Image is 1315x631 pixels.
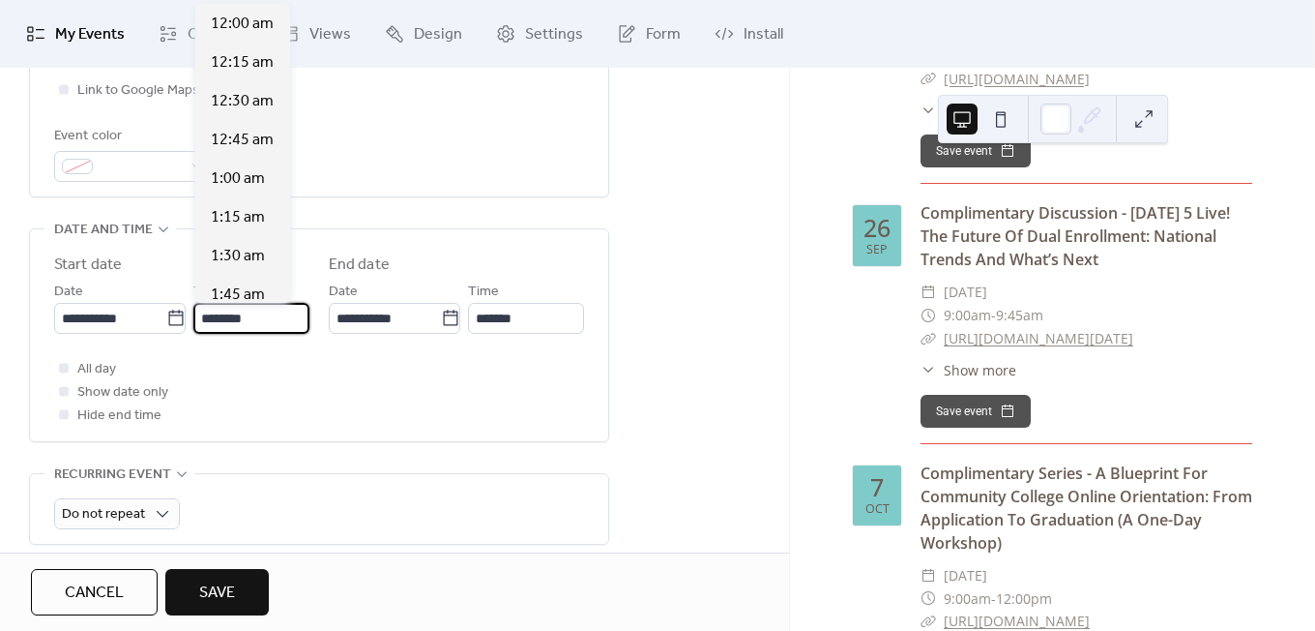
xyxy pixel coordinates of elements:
div: Start date [54,254,122,277]
span: Design [414,23,462,46]
span: Views [309,23,351,46]
span: 12:45 am [211,129,274,152]
button: Save [165,569,269,616]
div: ​ [920,327,936,350]
span: Time [468,281,499,304]
a: [URL][DOMAIN_NAME] [944,612,1090,630]
span: 9:00am [944,304,991,327]
span: 12:00 am [211,13,274,36]
span: - [991,304,996,327]
span: Time [193,281,224,304]
span: Install [744,23,783,46]
span: 1:00 am [211,167,265,191]
span: Date [54,281,83,304]
a: Settings [482,8,598,60]
span: 12:30 am [211,90,274,113]
span: Show more [944,360,1016,380]
span: 9:45am [996,304,1043,327]
span: 1:15 am [211,206,265,229]
span: 12:00pm [996,587,1052,611]
span: Show date only [77,381,168,405]
span: Form [646,23,681,46]
span: 1:30 am [211,245,265,268]
div: ​ [920,100,936,120]
a: Form [602,8,695,60]
a: Complimentary Discussion - [DATE] 5 Live! The Future Of Dual Enrollment: National Trends And What... [920,202,1230,270]
div: Event color [54,125,209,148]
a: Install [700,8,798,60]
a: Design [370,8,477,60]
span: All day [77,358,116,381]
a: Views [266,8,365,60]
span: Hide end time [77,405,161,428]
span: Link to Google Maps [77,79,199,103]
button: Save event [920,395,1031,428]
span: Settings [525,23,583,46]
span: 9:00am [944,587,991,611]
button: ​Show more [920,100,1016,120]
span: 12:15 am [211,51,274,75]
span: Do not repeat [62,501,145,527]
div: ​ [920,281,936,304]
div: 26 [863,216,891,240]
div: ​ [920,587,936,611]
div: ​ [920,304,936,327]
span: Recurring event [54,464,171,487]
span: Cancel [65,582,124,605]
div: Oct [865,503,890,516]
span: My Events [55,23,125,46]
span: Connect [188,23,247,46]
div: ​ [920,360,936,380]
div: 7 [870,475,884,499]
button: Save event [920,135,1031,167]
div: End date [329,254,390,277]
div: Sep [866,244,888,256]
span: [DATE] [944,564,987,587]
div: ​ [920,68,936,91]
button: Cancel [31,569,158,616]
span: Date and time [54,219,153,242]
span: 1:45 am [211,284,265,307]
a: [URL][DOMAIN_NAME] [944,70,1090,88]
span: [DATE] [944,281,987,304]
a: Complimentary Series - A Blueprint For Community College Online Orientation: From Application To ... [920,463,1252,554]
span: Date [329,281,358,304]
div: ​ [920,564,936,587]
button: ​Show more [920,360,1016,380]
span: Save [199,582,235,605]
a: [URL][DOMAIN_NAME][DATE] [944,329,1133,347]
a: Connect [144,8,261,60]
span: - [991,587,996,611]
a: My Events [12,8,139,60]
